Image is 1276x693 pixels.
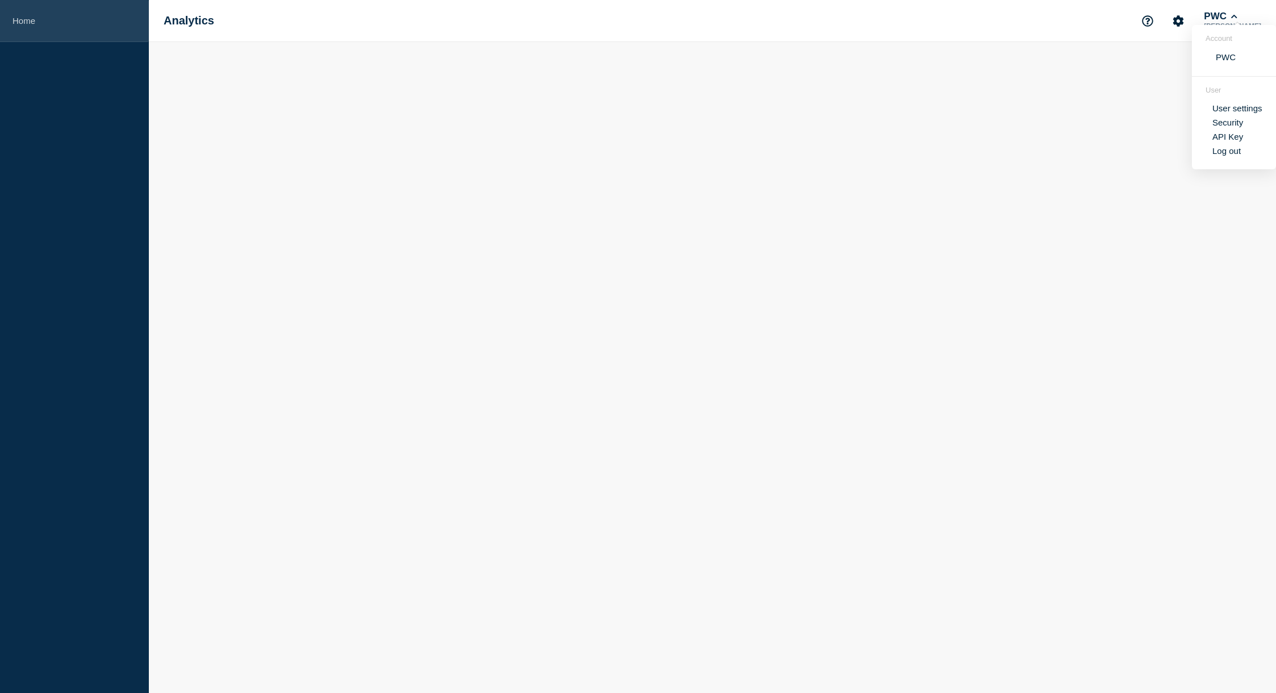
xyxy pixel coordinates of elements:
a: User settings [1212,103,1262,113]
button: Support [1136,9,1160,33]
h1: Analytics [164,14,214,27]
button: PWC [1202,11,1239,22]
p: [PERSON_NAME] [1202,22,1264,30]
a: Security [1212,118,1243,127]
a: API Key [1212,132,1243,141]
button: Log out [1212,146,1241,156]
button: PWC [1212,52,1239,62]
button: Account settings [1166,9,1190,33]
header: Account [1206,34,1262,43]
header: User [1206,86,1262,94]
